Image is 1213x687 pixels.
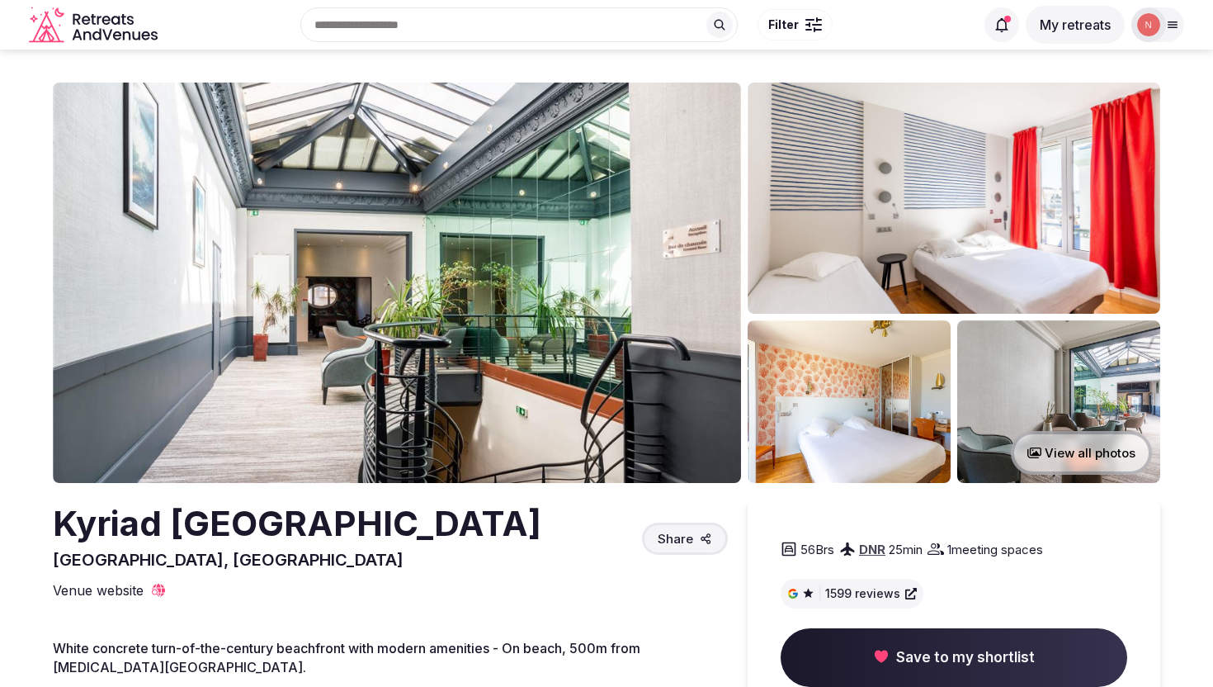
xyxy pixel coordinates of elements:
span: White concrete turn-of-the-century beachfront with modern amenities - On beach, 500m from [MEDICA... [53,640,640,675]
span: 56 Brs [800,541,834,558]
a: |1599 reviews [787,585,917,602]
img: Venue gallery photo [748,320,951,483]
span: [GEOGRAPHIC_DATA], [GEOGRAPHIC_DATA] [53,550,404,570]
span: Save to my shortlist [896,648,1035,668]
span: 25 min [889,541,923,558]
button: My retreats [1026,6,1125,44]
span: 1 meeting spaces [947,541,1043,558]
h2: Kyriad [GEOGRAPHIC_DATA] [53,500,541,548]
img: Venue gallery photo [748,83,1160,314]
img: Venue gallery photo [957,320,1160,483]
button: Filter [758,9,833,40]
button: View all photos [1011,431,1152,475]
span: | [818,585,822,602]
img: noemi [1137,13,1160,36]
a: Venue website [53,581,167,599]
a: DNR [859,542,885,557]
button: Share [642,523,728,555]
span: Venue website [53,581,144,599]
img: Venue cover photo [53,83,741,483]
span: 1599 reviews [825,585,900,602]
svg: Retreats and Venues company logo [29,7,161,44]
span: Share [658,530,693,547]
a: Visit the homepage [29,7,161,44]
span: Filter [768,17,799,33]
a: My retreats [1026,17,1125,33]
